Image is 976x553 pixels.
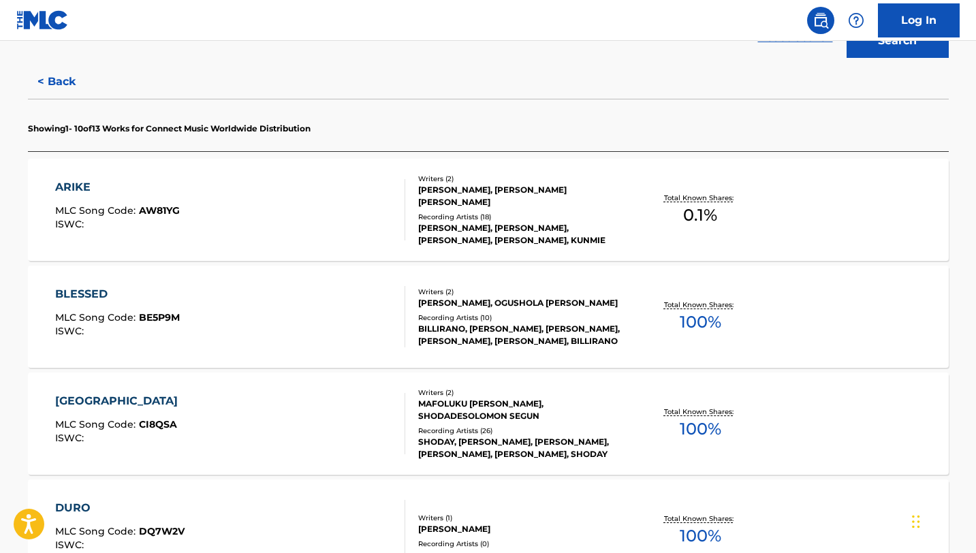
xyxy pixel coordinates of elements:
[908,488,976,553] iframe: Chat Widget
[139,204,180,217] span: AW81YG
[680,524,721,548] span: 100 %
[843,7,870,34] div: Help
[418,513,624,523] div: Writers ( 1 )
[28,123,311,135] p: Showing 1 - 10 of 13 Works for Connect Music Worldwide Distribution
[418,184,624,208] div: [PERSON_NAME], [PERSON_NAME] [PERSON_NAME]
[55,393,185,409] div: [GEOGRAPHIC_DATA]
[55,286,180,302] div: BLESSED
[680,310,721,334] span: 100 %
[418,539,624,549] div: Recording Artists ( 0 )
[848,12,864,29] img: help
[683,203,717,227] span: 0.1 %
[664,193,737,203] p: Total Known Shares:
[418,287,624,297] div: Writers ( 2 )
[55,418,139,430] span: MLC Song Code :
[664,513,737,524] p: Total Known Shares:
[55,432,87,444] span: ISWC :
[418,426,624,436] div: Recording Artists ( 26 )
[418,323,624,347] div: BILLIRANO, [PERSON_NAME], [PERSON_NAME],[PERSON_NAME], [PERSON_NAME], BILLIRANO
[139,311,180,323] span: BE5P9M
[55,525,139,537] span: MLC Song Code :
[847,24,949,58] button: Search
[55,539,87,551] span: ISWC :
[912,501,920,542] div: Drag
[418,222,624,247] div: [PERSON_NAME], [PERSON_NAME], [PERSON_NAME], [PERSON_NAME], KUNMIE
[16,10,69,30] img: MLC Logo
[28,159,949,261] a: ARIKEMLC Song Code:AW81YGISWC:Writers (2)[PERSON_NAME], [PERSON_NAME] [PERSON_NAME]Recording Arti...
[55,218,87,230] span: ISWC :
[418,398,624,422] div: MAFOLUKU [PERSON_NAME], SHODADESOLOMON SEGUN
[55,179,180,195] div: ARIKE
[418,174,624,184] div: Writers ( 2 )
[878,3,960,37] a: Log In
[418,313,624,323] div: Recording Artists ( 10 )
[55,204,139,217] span: MLC Song Code :
[55,325,87,337] span: ISWC :
[664,300,737,310] p: Total Known Shares:
[139,525,185,537] span: DQ7W2V
[28,266,949,368] a: BLESSEDMLC Song Code:BE5P9MISWC:Writers (2)[PERSON_NAME], OGUSHOLA [PERSON_NAME]Recording Artists...
[418,212,624,222] div: Recording Artists ( 18 )
[28,373,949,475] a: [GEOGRAPHIC_DATA]MLC Song Code:CI8QSAISWC:Writers (2)MAFOLUKU [PERSON_NAME], SHODADESOLOMON SEGUN...
[807,7,834,34] a: Public Search
[418,388,624,398] div: Writers ( 2 )
[813,12,829,29] img: search
[680,417,721,441] span: 100 %
[418,436,624,460] div: SHODAY, [PERSON_NAME], [PERSON_NAME],[PERSON_NAME], [PERSON_NAME], SHODAY
[418,297,624,309] div: [PERSON_NAME], OGUSHOLA [PERSON_NAME]
[55,311,139,323] span: MLC Song Code :
[139,418,177,430] span: CI8QSA
[664,407,737,417] p: Total Known Shares:
[28,65,110,99] button: < Back
[418,523,624,535] div: [PERSON_NAME]
[55,500,185,516] div: DURO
